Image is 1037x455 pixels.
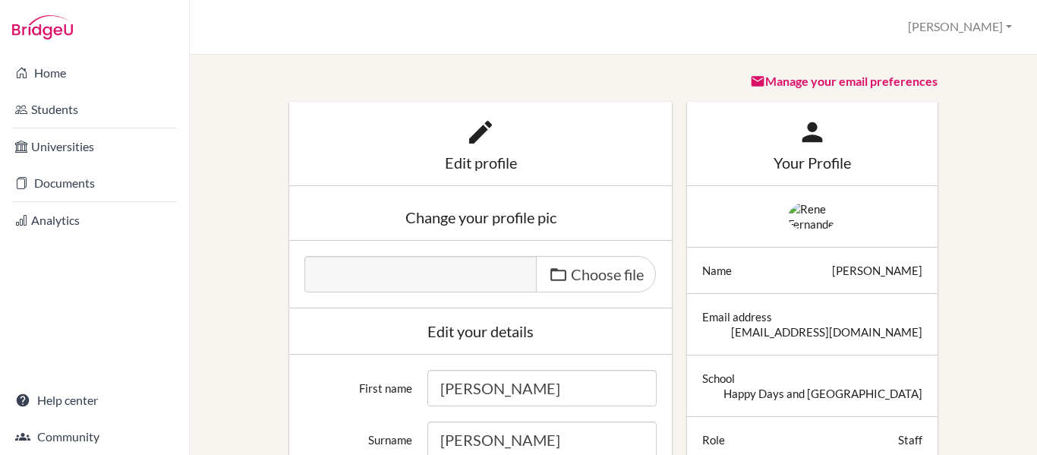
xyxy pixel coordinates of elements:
a: Students [3,94,186,125]
a: Help center [3,385,186,416]
a: Analytics [3,205,186,235]
img: Rene Fernandez [788,201,837,232]
img: Bridge-U [12,15,73,39]
a: Universities [3,131,186,162]
div: [PERSON_NAME] [832,263,922,278]
a: Home [3,58,186,88]
div: Happy Days and [GEOGRAPHIC_DATA] [723,386,922,401]
label: Surname [297,422,419,447]
a: Manage your email preferences [750,74,938,88]
div: Edit profile [304,155,657,170]
div: Name [702,263,732,278]
div: Your Profile [702,155,922,170]
div: Change your profile pic [304,210,657,225]
a: Community [3,422,186,452]
div: Role [702,432,725,447]
button: [PERSON_NAME] [901,13,1019,41]
a: Documents [3,168,186,198]
div: Edit your details [304,324,657,339]
label: First name [297,370,419,396]
div: Staff [898,432,922,447]
div: Email address [702,309,772,324]
span: Choose file [571,265,644,283]
div: [EMAIL_ADDRESS][DOMAIN_NAME] [731,324,922,340]
div: School [702,371,735,386]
